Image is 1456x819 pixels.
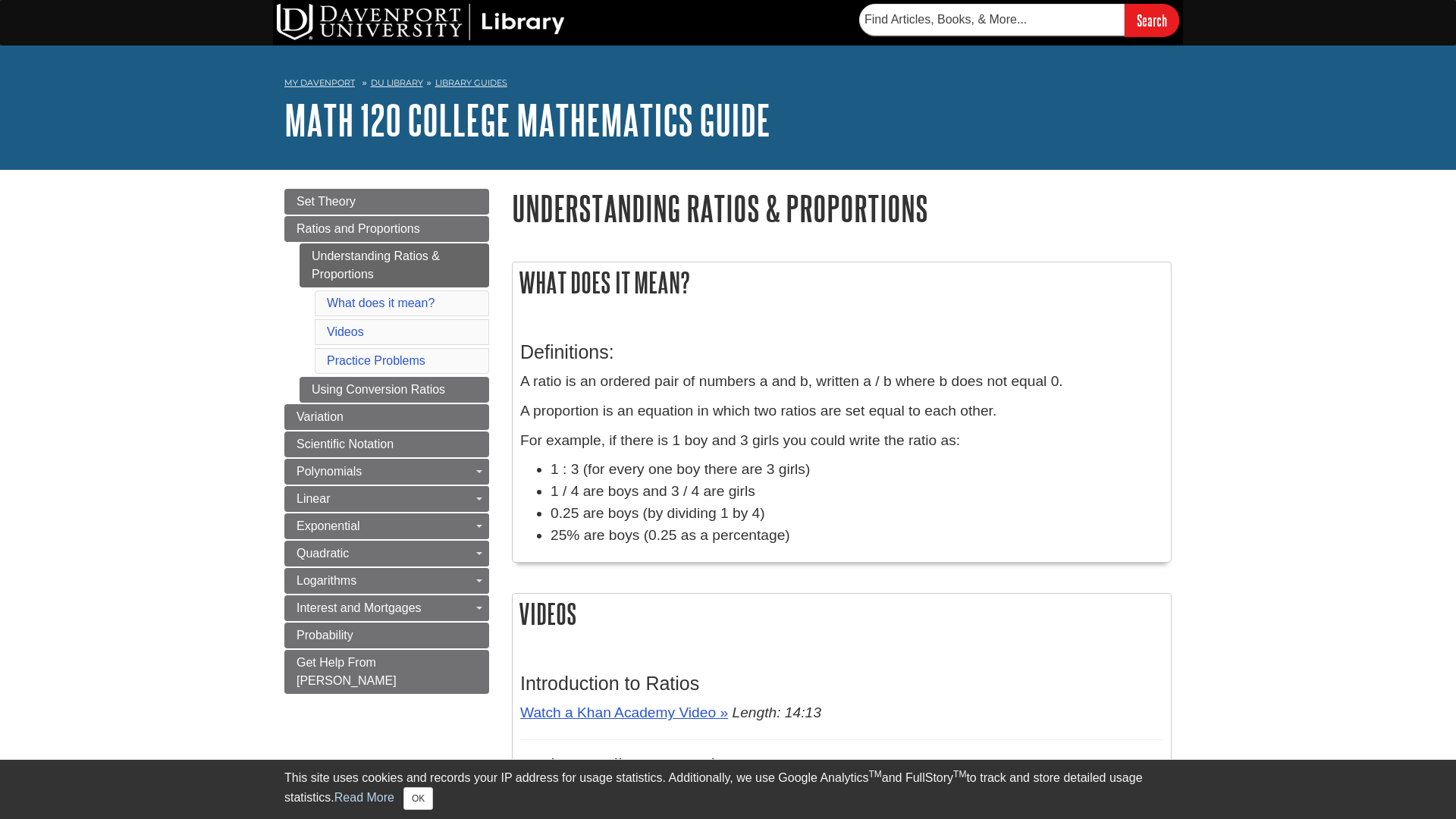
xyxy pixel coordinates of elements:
a: Watch a Khan Academy Video » [520,704,728,720]
a: Logarithms [284,568,489,594]
p: A proportion is an equation in which two ratios are set equal to each other. [520,400,1163,422]
span: Get Help From [PERSON_NAME] [297,656,397,687]
a: Read More [334,791,394,804]
span: Quadratic [297,547,349,560]
a: Set Theory [284,189,489,215]
a: Get Help From [PERSON_NAME] [284,650,489,694]
a: What does it mean? [327,297,435,309]
sup: TM [953,769,966,780]
h1: Understanding Ratios & Proportions [512,189,1172,227]
span: Linear [297,492,330,505]
a: Scientific Notation [284,431,489,457]
form: Searches DU Library's articles, books, and more [859,4,1179,36]
a: My Davenport [284,77,355,89]
nav: breadcrumb [284,73,1172,97]
li: 1 : 3 (for every one boy there are 3 girls) [551,459,1163,481]
a: Quadratic [284,541,489,566]
li: 1 / 4 are boys and 3 / 4 are girls [551,481,1163,503]
a: Interest and Mortgages [284,595,489,621]
a: MATH 120 College Mathematics Guide [284,96,770,143]
button: Close [403,787,433,810]
h2: Videos [513,594,1171,634]
h3: Introduction to Ratios [520,673,1163,695]
h2: What does it mean? [513,262,1171,303]
a: Practice Problems [327,354,425,367]
a: Exponential [284,513,489,539]
span: Set Theory [297,195,356,208]
img: DU Library [277,4,565,40]
span: Variation [297,410,344,423]
a: Library Guides [435,77,507,88]
h3: Understanding Proportions [520,755,1163,777]
p: For example, if there is 1 boy and 3 girls you could write the ratio as: [520,430,1163,452]
span: Scientific Notation [297,438,394,450]
a: Polynomials [284,459,489,485]
em: Length: 14:13 [732,704,821,720]
span: Polynomials [297,465,362,478]
span: Exponential [297,519,360,532]
a: Variation [284,404,489,430]
input: Search [1125,4,1179,36]
a: Using Conversion Ratios [300,377,489,403]
span: Interest and Mortgages [297,601,422,614]
a: Linear [284,486,489,512]
li: 25% are boys (0.25 as a percentage) [551,525,1163,547]
a: Probability [284,623,489,648]
a: Ratios and Proportions [284,216,489,242]
li: 0.25 are boys (by dividing 1 by 4) [551,503,1163,525]
span: Logarithms [297,574,356,587]
input: Find Articles, Books, & More... [859,4,1125,36]
span: Probability [297,629,353,642]
h3: Definitions: [520,341,1163,363]
sup: TM [868,769,881,780]
div: Guide Page Menu [284,189,489,694]
a: Understanding Ratios & Proportions [300,243,489,287]
div: This site uses cookies and records your IP address for usage statistics. Additionally, we use Goo... [284,769,1172,810]
a: Videos [327,325,364,338]
p: A ratio is an ordered pair of numbers a and b, written a / b where b does not equal 0. [520,371,1163,393]
a: DU Library [371,77,423,88]
span: Ratios and Proportions [297,222,420,235]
